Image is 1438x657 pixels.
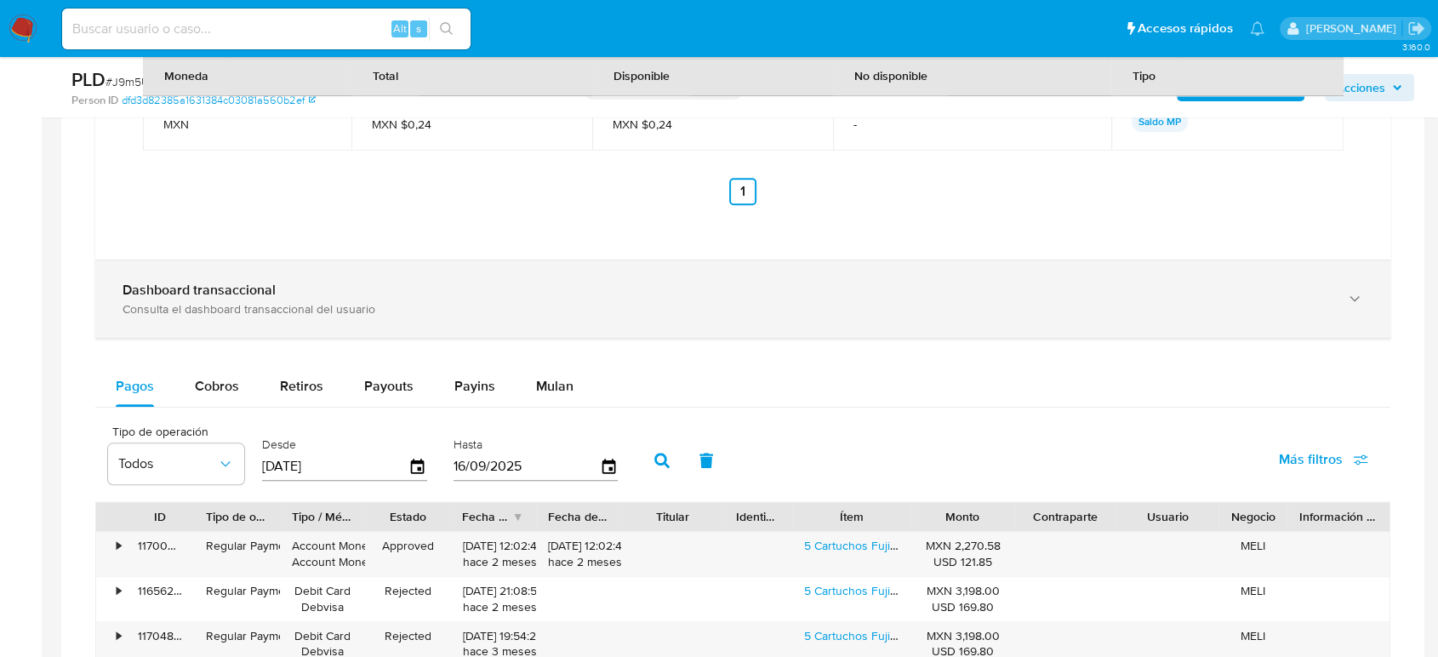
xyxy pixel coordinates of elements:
b: Person ID [71,93,118,108]
span: s [416,20,421,37]
span: # J9m5UMLK059zDoHnM5RhGcMU [106,73,292,90]
p: diego.gardunorosas@mercadolibre.com.mx [1305,20,1401,37]
span: 3.160.0 [1401,40,1429,54]
span: Acciones [1337,74,1385,101]
input: Buscar usuario o caso... [62,18,471,40]
a: Salir [1407,20,1425,37]
span: Accesos rápidos [1138,20,1233,37]
button: search-icon [429,17,464,41]
span: Alt [393,20,407,37]
button: Acciones [1325,74,1414,101]
a: dfd3d82385a1631384c03081a560b2ef [122,93,316,108]
b: PLD [71,66,106,93]
a: Notificaciones [1250,21,1264,36]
